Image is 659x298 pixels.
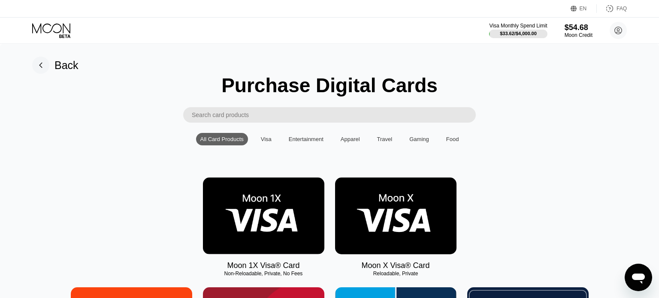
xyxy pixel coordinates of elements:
div: $54.68 [565,23,592,32]
input: Search card products [192,107,476,123]
div: $54.68Moon Credit [565,23,592,38]
div: Entertainment [289,136,323,142]
div: Back [32,57,79,74]
div: Entertainment [284,133,328,145]
div: Moon Credit [565,32,592,38]
div: Food [446,136,459,142]
div: Gaming [409,136,429,142]
div: Travel [373,133,397,145]
div: Food [442,133,463,145]
div: Visa Monthly Spend Limit [489,23,547,29]
div: FAQ [597,4,627,13]
div: Visa [257,133,276,145]
div: Gaming [405,133,433,145]
div: Apparel [341,136,360,142]
div: Moon X Visa® Card [361,261,429,270]
div: Visa [261,136,272,142]
div: Purchase Digital Cards [221,74,438,97]
div: FAQ [617,6,627,12]
div: All Card Products [200,136,244,142]
div: Back [54,59,79,72]
div: EN [580,6,587,12]
div: Visa Monthly Spend Limit$33.62/$4,000.00 [489,23,547,38]
div: All Card Products [196,133,248,145]
div: Non-Reloadable, Private, No Fees [203,271,324,277]
div: EN [571,4,597,13]
div: Reloadable, Private [335,271,456,277]
div: Apparel [336,133,364,145]
div: Moon 1X Visa® Card [227,261,299,270]
iframe: Dugme za pokretanje prozora za razmenu poruka [625,264,652,291]
div: Travel [377,136,393,142]
div: $33.62 / $4,000.00 [500,31,537,36]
